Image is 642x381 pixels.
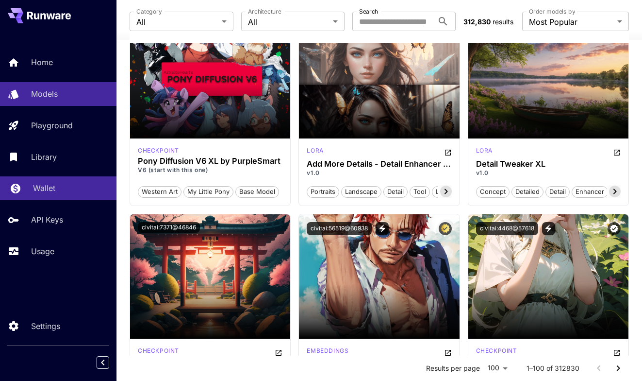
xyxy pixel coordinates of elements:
h3: Detail Tweaker XL [476,159,621,169]
p: lora [307,146,323,155]
p: Playground [31,120,73,131]
label: Category [136,7,162,16]
p: embeddings [307,346,348,355]
p: Library [31,151,57,163]
span: detail [384,187,407,197]
p: Settings [31,320,60,332]
p: V6 (start with this one) [138,166,282,174]
label: Search [359,7,378,16]
label: Order models by [529,7,575,16]
div: SD 1.5 [138,346,179,358]
button: civitai:7371@46846 [138,222,200,233]
label: Architecture [248,7,281,16]
button: detail [383,185,408,198]
div: SD 1.5 [476,346,517,358]
span: enhancer [572,187,608,197]
button: Open in CivitAI [444,146,452,158]
span: detailed [512,187,543,197]
span: lora [432,187,452,197]
button: landscape [341,185,381,198]
div: SDXL 1.0 [476,146,493,158]
button: Certified Model – Vetted for best performance and includes a commercial license. [439,222,452,235]
button: detail [545,185,570,198]
button: lora [432,185,453,198]
p: Models [31,88,58,100]
button: concept [476,185,510,198]
p: 1–100 of 312830 [527,364,579,373]
button: Open in CivitAI [613,146,621,158]
h3: Add More Details - Detail Enhancer / Tweaker (细节调整) LoRA [307,159,451,169]
button: civitai:4468@57618 [476,222,538,235]
p: Results per page [426,364,480,373]
div: Pony [138,146,179,155]
p: Usage [31,245,54,257]
span: tool [410,187,429,197]
span: All [136,16,217,28]
button: civitai:56519@60938 [307,222,372,235]
button: Open in CivitAI [275,346,282,358]
span: results [493,17,513,26]
p: checkpoint [138,346,179,355]
div: 100 [484,361,511,375]
span: my little pony [184,187,233,197]
span: landscape [342,187,381,197]
span: portraits [307,187,339,197]
button: Verified working [608,222,621,235]
button: Go to next page [609,359,628,378]
span: concept [477,187,509,197]
p: API Keys [31,214,63,225]
div: Collapse sidebar [104,354,116,371]
span: All [248,16,329,28]
button: Open in CivitAI [613,346,621,358]
button: portraits [307,185,339,198]
div: SD 1.5 [307,346,348,358]
button: View trigger words [542,222,555,235]
button: my little pony [183,185,233,198]
p: checkpoint [138,146,179,155]
p: v1.0 [307,169,451,177]
p: lora [476,146,493,155]
p: v1.0 [476,169,621,177]
button: View trigger words [376,222,389,235]
span: 312,830 [463,17,491,26]
span: Most Popular [529,16,613,28]
p: Home [31,56,53,68]
h3: Pony Diffusion V6 XL by PurpleSmart [138,156,282,166]
button: enhancer [572,185,608,198]
p: checkpoint [476,346,517,355]
button: detailed [511,185,543,198]
button: tool [410,185,430,198]
div: SD 1.5 [307,146,323,158]
button: base model [235,185,279,198]
button: Collapse sidebar [97,356,109,369]
button: western art [138,185,181,198]
button: Open in CivitAI [444,346,452,358]
span: base model [236,187,279,197]
p: Wallet [33,182,55,194]
span: western art [138,187,181,197]
span: detail [546,187,569,197]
